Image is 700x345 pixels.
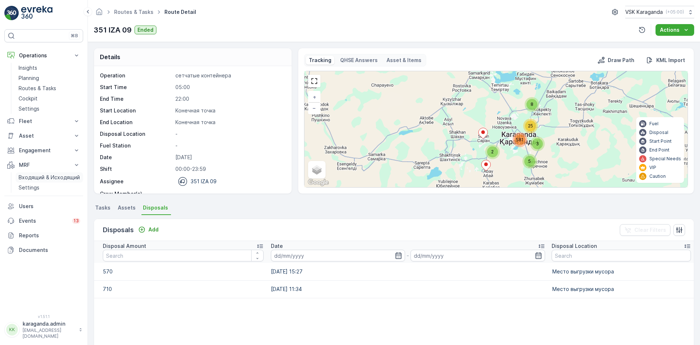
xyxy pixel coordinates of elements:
[340,57,378,64] p: QHSE Answers
[643,56,688,65] button: KML Import
[386,57,421,64] p: Asset & Items
[4,314,83,319] span: v 1.51.1
[552,285,685,293] p: Место выгрузки мусора
[16,63,83,73] a: Insights
[19,52,69,59] p: Operations
[309,162,325,178] a: Layers
[485,145,500,159] div: 2
[312,105,316,111] span: −
[608,57,634,64] p: Draw Path
[19,85,56,92] p: Routes & Tasks
[100,165,172,173] p: Shift
[23,327,75,339] p: [EMAIL_ADDRESS][DOMAIN_NAME]
[19,174,80,181] p: Входящий & Исходящий
[309,76,320,87] a: View Fullscreen
[74,218,79,224] p: 13
[19,161,69,169] p: MRF
[523,119,538,133] div: 25
[4,129,83,143] button: Asset
[103,250,264,261] input: Search
[306,178,330,187] img: Google
[649,121,658,127] p: Fuel
[528,123,533,129] span: 25
[4,48,83,63] button: Operations
[306,178,330,187] a: Open this area in Google Maps (opens a new window)
[4,214,83,228] a: Events13
[267,280,549,298] td: [DATE] 11:34
[649,173,666,179] p: Caution
[175,95,284,103] p: 22:00
[4,143,83,158] button: Engagement
[649,147,669,153] p: End Point
[114,9,153,15] a: Routes & Tasks
[552,268,685,275] p: Место выгрузки мусора
[175,130,284,138] p: -
[135,225,162,234] button: Add
[625,8,663,16] p: VSK Karaganda
[137,26,153,34] p: Ended
[309,103,320,114] a: Zoom Out
[191,178,217,185] p: 351 IZA 09
[666,9,684,15] p: ( +05:00 )
[175,107,284,114] p: Конечная точка
[313,94,316,100] span: +
[175,154,284,161] p: [DATE]
[19,74,39,82] p: Planning
[19,203,80,210] p: Users
[513,133,527,147] div: 581
[660,26,680,34] p: Actions
[625,6,694,18] button: VSK Karaganda(+05:00)
[656,57,685,64] p: KML Import
[135,26,156,34] button: Ended
[16,172,83,183] a: Входящий & Исходящий
[100,130,172,138] p: Disposal Location
[95,204,110,211] span: Tasks
[522,154,537,169] div: 5
[100,107,172,114] p: Start Location
[6,324,18,336] div: KK
[649,156,681,162] p: Special Needs
[4,6,19,20] img: logo
[19,217,68,225] p: Events
[175,84,284,91] p: 05:00
[16,183,83,193] a: Settings
[16,104,83,114] a: Settings
[148,226,159,233] p: Add
[595,56,637,65] button: Draw Path
[19,64,37,72] p: Insights
[100,190,172,198] p: Crew Member(s)
[71,33,78,39] p: ⌘B
[16,83,83,93] a: Routes & Tasks
[19,232,80,239] p: Reports
[100,95,172,103] p: End Time
[267,263,549,280] td: [DATE] 15:27
[19,147,69,154] p: Engagement
[649,130,668,135] p: Disposal
[4,199,83,214] a: Users
[175,72,284,79] p: сетчатыe контейнера
[620,224,670,236] button: Clear Filters
[530,101,533,107] span: 8
[100,142,172,149] p: Fuel Station
[100,72,172,79] p: Operation
[19,246,80,254] p: Documents
[528,158,531,164] span: 5
[143,204,168,211] span: Disposals
[634,226,666,234] p: Clear Filters
[100,154,172,161] p: Date
[649,138,672,144] p: Start Point
[536,141,539,146] span: 3
[19,118,69,125] p: Fleet
[95,11,103,17] a: Homepage
[21,6,52,20] img: logo_light-DOdMpM7g.png
[19,105,39,112] p: Settings
[103,268,264,275] p: 570
[552,250,691,261] input: Search
[100,119,172,126] p: End Location
[16,73,83,83] a: Planning
[4,320,83,339] button: KKkaraganda.admin[EMAIL_ADDRESS][DOMAIN_NAME]
[656,24,694,36] button: Actions
[309,57,331,64] p: Tracking
[100,53,120,61] p: Details
[16,93,83,104] a: Cockpit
